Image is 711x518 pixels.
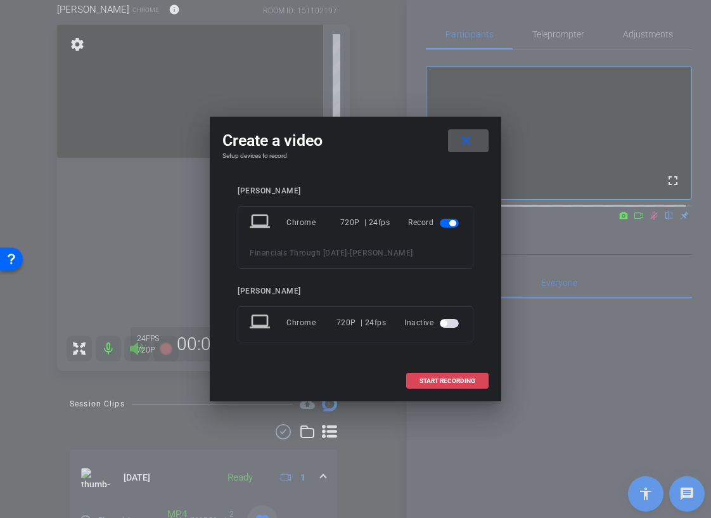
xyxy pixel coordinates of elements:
div: Inactive [404,311,461,334]
span: - [347,249,350,257]
div: [PERSON_NAME] [238,287,473,296]
mat-icon: laptop [250,311,272,334]
div: Chrome [286,311,336,334]
span: START RECORDING [420,378,475,384]
div: 720P | 24fps [340,211,390,234]
mat-icon: laptop [250,211,272,234]
div: [PERSON_NAME] [238,186,473,196]
h4: Setup devices to record [222,152,489,160]
button: START RECORDING [406,373,489,389]
div: Chrome [286,211,340,234]
div: 720P | 24fps [336,311,387,334]
div: Create a video [222,129,489,152]
span: [PERSON_NAME] [350,249,413,257]
div: Record [408,211,461,234]
span: Financials Through [DATE] [250,249,347,257]
mat-icon: close [458,133,474,149]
